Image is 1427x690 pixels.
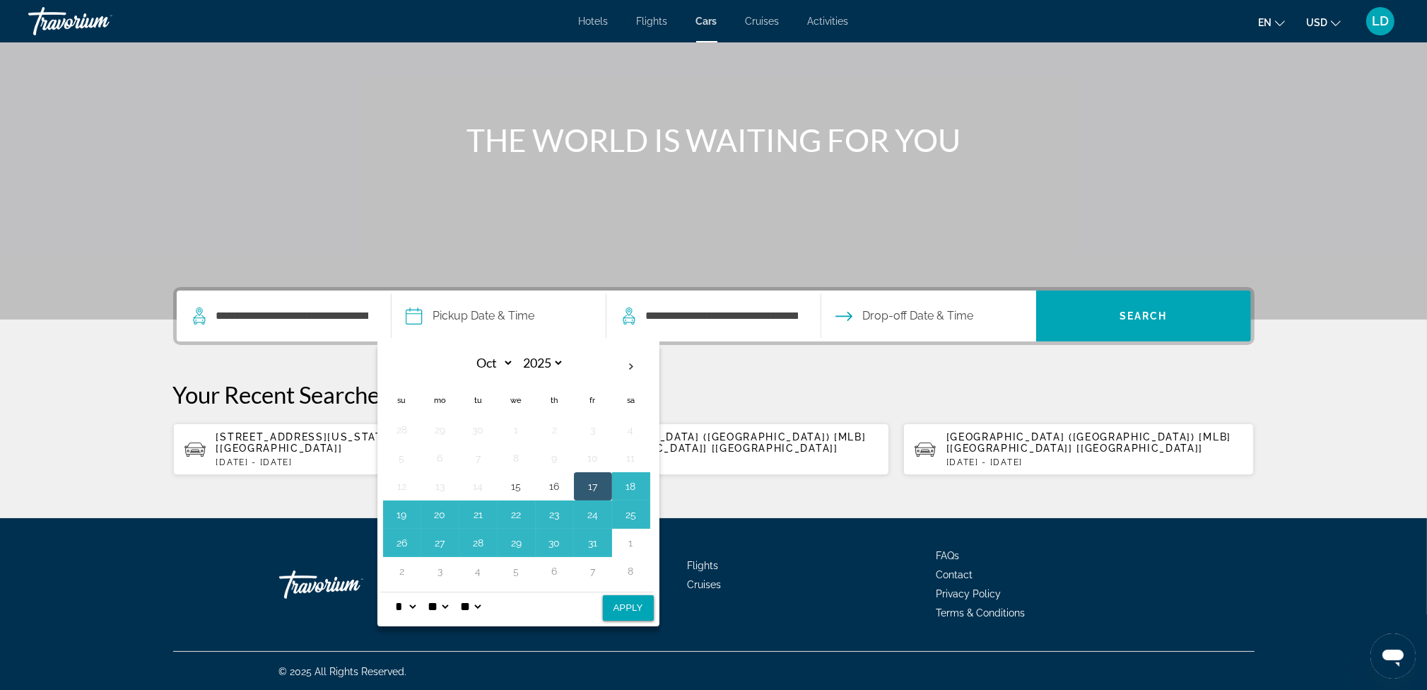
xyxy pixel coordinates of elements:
a: Activities [808,16,849,27]
button: Day 20 [429,505,452,525]
a: FAQs [936,550,960,561]
button: Day 7 [467,448,490,468]
a: Flights [687,560,718,571]
button: Search [1036,291,1251,341]
button: Day 30 [544,533,566,553]
span: LD [1372,14,1389,28]
button: Day 8 [505,448,528,468]
p: [DATE] - [DATE] [216,457,513,467]
div: Search widget [177,291,1251,341]
button: Day 5 [391,448,413,468]
button: Day 14 [467,476,490,496]
button: Day 30 [467,420,490,440]
button: Day 29 [505,533,528,553]
p: [DATE] - [DATE] [581,457,878,467]
button: Open drop-off date and time picker [835,291,974,341]
button: Day 17 [582,476,604,496]
button: Day 23 [544,505,566,525]
button: Day 1 [620,533,642,553]
button: Day 5 [505,561,528,581]
span: [GEOGRAPHIC_DATA] ([GEOGRAPHIC_DATA]) [MLB] [[GEOGRAPHIC_DATA]] [[GEOGRAPHIC_DATA]] [581,431,866,454]
a: Cars [696,16,717,27]
span: en [1258,17,1272,28]
button: Day 16 [544,476,566,496]
button: Day 26 [391,533,413,553]
button: Day 9 [544,448,566,468]
a: Go Home [279,563,421,606]
button: Day 28 [467,533,490,553]
input: Search dropoff location [645,305,799,327]
button: Day 4 [467,561,490,581]
button: Day 8 [620,561,642,581]
button: Change language [1258,12,1285,33]
button: Day 10 [582,448,604,468]
a: Hotels [579,16,609,27]
button: Day 18 [620,476,642,496]
button: Day 22 [505,505,528,525]
button: Day 28 [391,420,413,440]
a: Cruises [746,16,780,27]
button: Day 31 [582,533,604,553]
span: [GEOGRAPHIC_DATA] ([GEOGRAPHIC_DATA]) [MLB] [[GEOGRAPHIC_DATA]] [[GEOGRAPHIC_DATA]] [946,431,1231,454]
button: Day 1 [505,420,528,440]
button: Apply [603,595,654,621]
button: [STREET_ADDRESS][US_STATE] [[GEOGRAPHIC_DATA]][DATE] - [DATE] [173,423,524,476]
button: Day 11 [620,448,642,468]
button: Day 21 [467,505,490,525]
select: Select hour [393,592,418,621]
span: Drop-off Date & Time [863,306,974,326]
a: Privacy Policy [936,588,1002,600]
span: [STREET_ADDRESS][US_STATE] [[GEOGRAPHIC_DATA]] [216,431,394,454]
button: Pickup date [406,291,535,341]
span: USD [1306,17,1327,28]
button: Day 13 [429,476,452,496]
button: Next month [612,351,650,383]
button: Change currency [1306,12,1341,33]
table: Left calendar grid [383,351,650,585]
button: User Menu [1362,6,1399,36]
button: Day 29 [429,420,452,440]
a: Flights [637,16,668,27]
select: Select year [518,351,564,375]
button: [GEOGRAPHIC_DATA] ([GEOGRAPHIC_DATA]) [MLB] [[GEOGRAPHIC_DATA]] [[GEOGRAPHIC_DATA]][DATE] - [DATE] [903,423,1255,476]
a: Cruises [687,579,721,590]
a: Contact [936,569,973,580]
p: Your Recent Searches [173,380,1255,409]
button: Day 15 [505,476,528,496]
button: Day 7 [582,561,604,581]
button: Day 24 [582,505,604,525]
p: [DATE] - [DATE] [946,457,1243,467]
button: Day 25 [620,505,642,525]
button: Day 6 [544,561,566,581]
span: © 2025 All Rights Reserved. [279,666,407,677]
button: Day 4 [620,420,642,440]
a: Terms & Conditions [936,607,1026,619]
button: Day 2 [544,420,566,440]
input: Search pickup location [215,305,370,327]
button: Day 3 [582,420,604,440]
h1: THE WORLD IS WAITING FOR YOU [449,122,979,158]
a: Travorium [28,3,170,40]
iframe: Button to launch messaging window [1370,633,1416,679]
span: Search [1120,310,1168,322]
button: Day 27 [429,533,452,553]
button: Day 12 [391,476,413,496]
select: Select AM/PM [458,592,483,621]
button: Day 6 [429,448,452,468]
button: Day 2 [391,561,413,581]
button: [GEOGRAPHIC_DATA] ([GEOGRAPHIC_DATA]) [MLB] [[GEOGRAPHIC_DATA]] [[GEOGRAPHIC_DATA]][DATE] - [DATE] [538,423,889,476]
button: Day 3 [429,561,452,581]
button: Day 19 [391,505,413,525]
select: Select month [468,351,514,375]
